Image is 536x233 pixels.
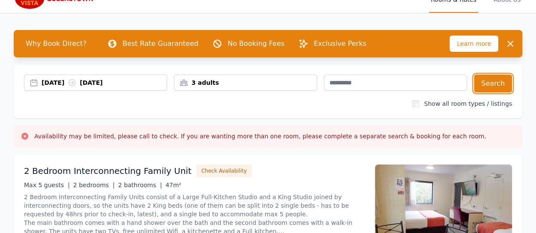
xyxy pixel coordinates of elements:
[424,100,512,107] label: Show all room types / listings
[73,182,115,188] span: 2 bedrooms |
[118,182,162,188] span: 2 bathrooms |
[197,164,252,177] button: Check Availability
[174,78,317,87] div: 3 adults
[19,35,93,52] span: Why Book Direct?
[449,36,498,52] span: Learn more
[314,39,366,49] p: Exclusive Perks
[474,75,512,93] button: Search
[24,165,192,177] h3: 2 Bedroom Interconnecting Family Unit
[34,132,486,140] h3: Availability may be limited, please call to check. If you are wanting more than one room, please ...
[42,78,167,87] div: [DATE] [DATE]
[165,182,181,188] span: 47m²
[123,39,198,49] p: Best Rate Guaranteed
[24,182,70,188] span: Max 5 guests |
[228,39,284,49] p: No Booking Fees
